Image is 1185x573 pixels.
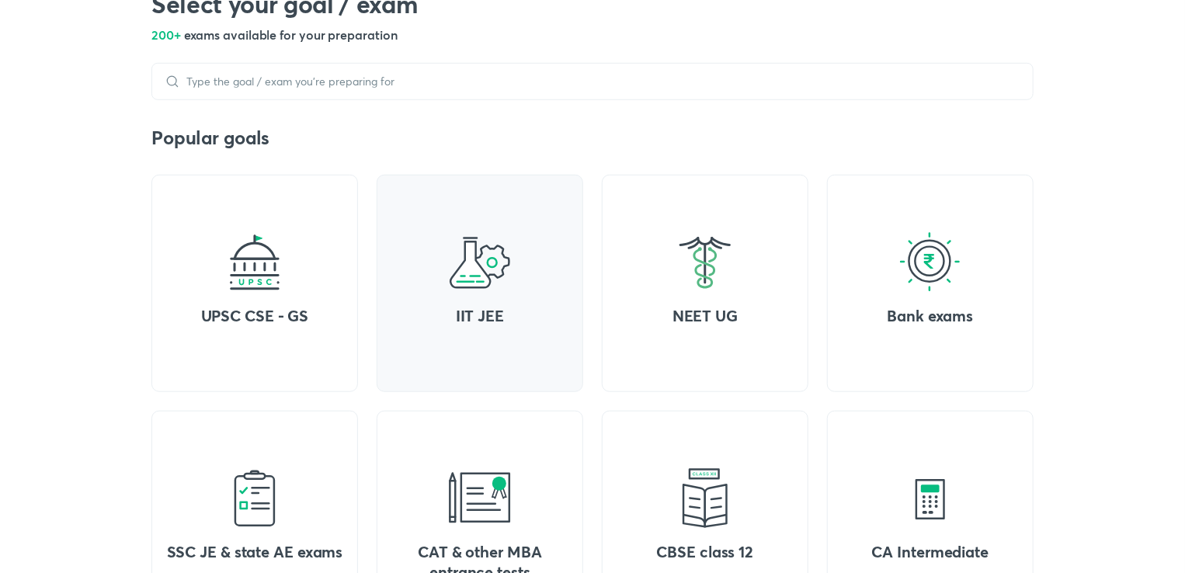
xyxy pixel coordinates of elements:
[839,306,1021,326] h4: Bank exams
[151,125,1034,150] h3: Popular goals
[614,542,796,562] h4: CBSE class 12
[449,467,511,530] img: goal-icon
[224,467,286,530] img: goal-icon
[614,306,796,326] h4: NEET UG
[449,231,511,293] img: goal-icon
[674,231,736,293] img: goal-icon
[389,306,571,326] h4: IIT JEE
[164,542,346,562] h4: SSC JE & state AE exams
[180,75,1020,88] input: Type the goal / exam you’re preparing for
[164,306,346,326] h4: UPSC CSE - GS
[184,26,398,43] span: exams available for your preparation
[151,26,1034,44] h5: 200+
[899,467,961,530] img: goal-icon
[674,467,736,530] img: goal-icon
[899,231,961,293] img: goal-icon
[224,231,286,293] img: goal-icon
[839,542,1021,562] h4: CA Intermediate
